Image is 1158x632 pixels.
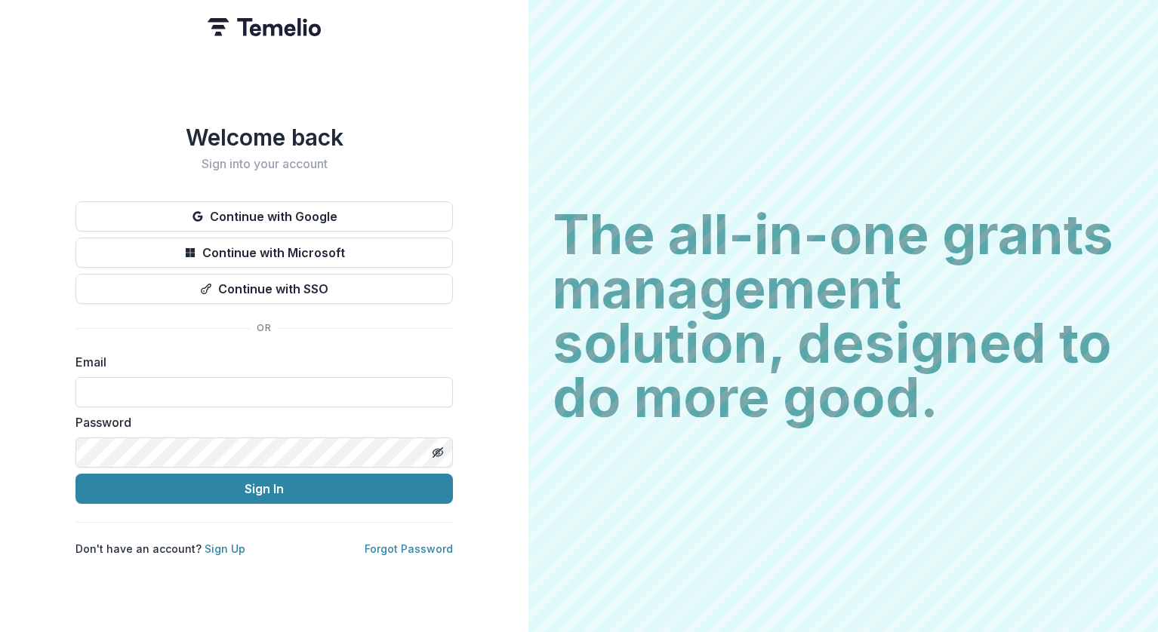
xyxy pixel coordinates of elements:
[75,541,245,557] p: Don't have an account?
[208,18,321,36] img: Temelio
[75,238,453,268] button: Continue with Microsoft
[75,124,453,151] h1: Welcome back
[75,201,453,232] button: Continue with Google
[365,542,453,555] a: Forgot Password
[75,274,453,304] button: Continue with SSO
[205,542,245,555] a: Sign Up
[75,157,453,171] h2: Sign into your account
[75,353,444,371] label: Email
[75,474,453,504] button: Sign In
[426,440,450,465] button: Toggle password visibility
[75,413,444,431] label: Password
